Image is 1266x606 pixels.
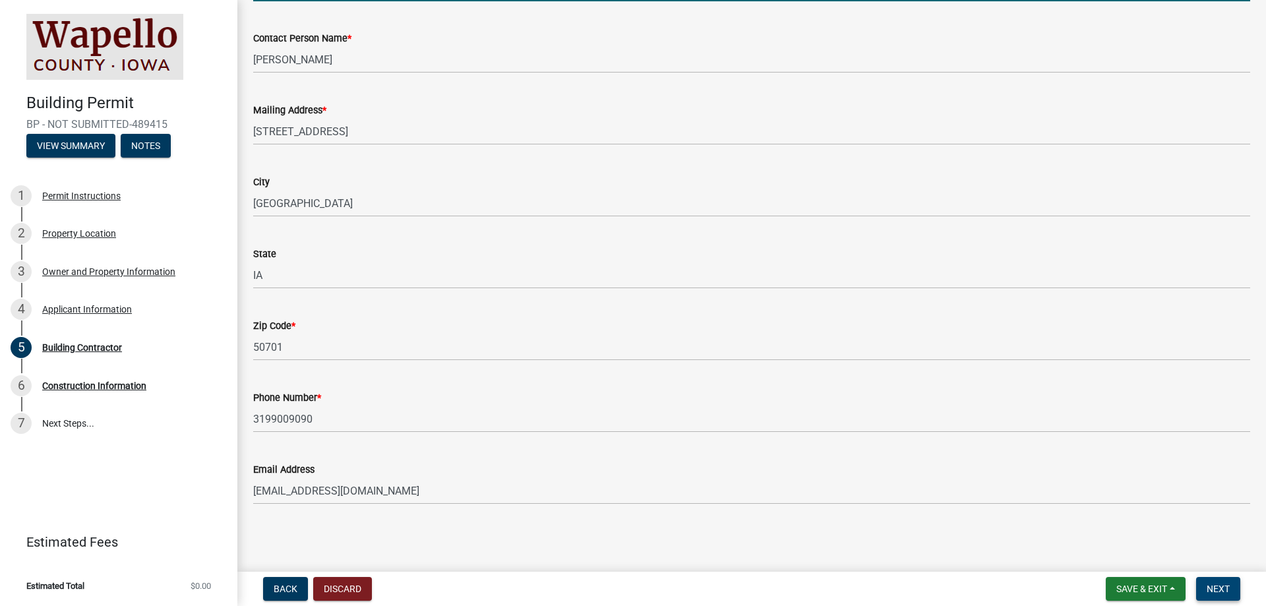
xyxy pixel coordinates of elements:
label: State [253,250,276,259]
div: Building Contractor [42,343,122,352]
div: 4 [11,299,32,320]
div: Permit Instructions [42,191,121,200]
img: Wapello County, Iowa [26,14,183,80]
div: Applicant Information [42,305,132,314]
span: Next [1207,584,1230,594]
wm-modal-confirm: Summary [26,141,115,152]
label: Phone Number [253,394,321,403]
span: BP - NOT SUBMITTED-489415 [26,118,211,131]
button: View Summary [26,134,115,158]
span: Save & Exit [1116,584,1167,594]
span: Estimated Total [26,582,84,590]
button: Discard [313,577,372,601]
button: Notes [121,134,171,158]
div: 5 [11,337,32,358]
div: Property Location [42,229,116,238]
div: 6 [11,375,32,396]
label: Zip Code [253,322,295,331]
button: Back [263,577,308,601]
h4: Building Permit [26,94,227,113]
div: Owner and Property Information [42,267,175,276]
wm-modal-confirm: Notes [121,141,171,152]
label: City [253,178,270,187]
button: Next [1196,577,1240,601]
div: 7 [11,413,32,434]
div: 1 [11,185,32,206]
span: $0.00 [191,582,211,590]
span: Back [274,584,297,594]
div: 2 [11,223,32,244]
label: Contact Person Name [253,34,351,44]
label: Mailing Address [253,106,326,115]
div: Construction Information [42,381,146,390]
div: 3 [11,261,32,282]
a: Estimated Fees [11,529,216,555]
button: Save & Exit [1106,577,1186,601]
label: Email Address [253,466,315,475]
